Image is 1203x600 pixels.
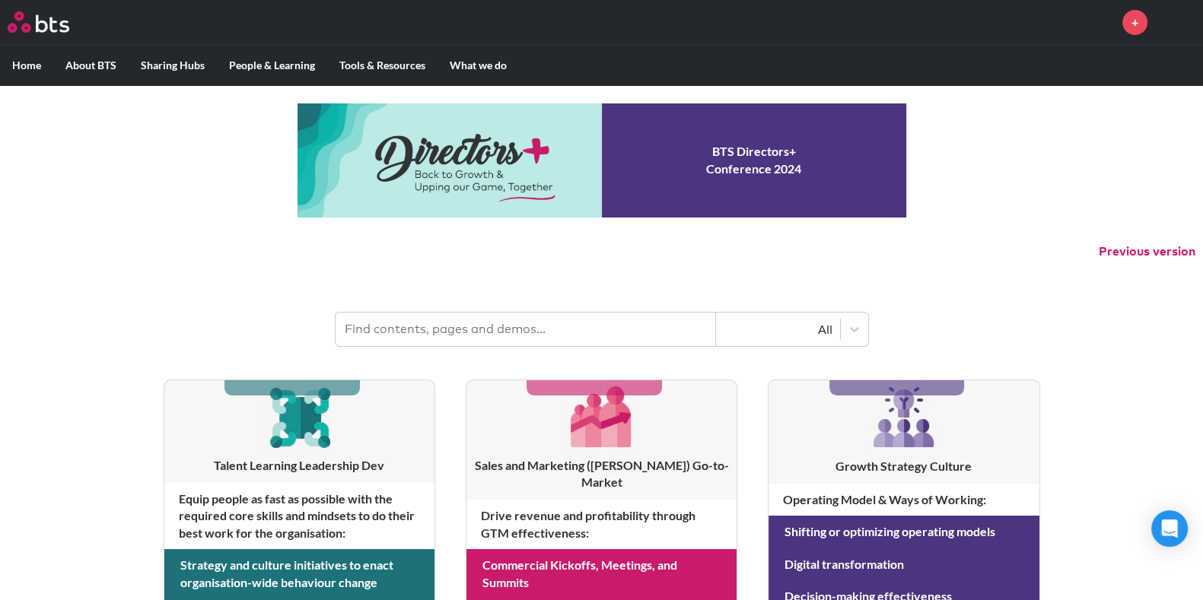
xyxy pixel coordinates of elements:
a: Go home [8,11,97,33]
a: Profile [1159,4,1195,40]
label: Tools & Resources [327,46,438,85]
img: [object Object] [867,380,940,453]
input: Find contents, pages and demos... [336,313,716,346]
img: [object Object] [565,380,638,452]
label: People & Learning [217,46,327,85]
h3: Sales and Marketing ([PERSON_NAME]) Go-to-Market [466,457,737,491]
h4: Equip people as fast as possible with the required core skills and mindsets to do their best work... [164,483,434,549]
img: BTS Logo [8,11,69,33]
img: [object Object] [263,380,336,452]
a: Conference 2024 [298,103,906,217]
div: All [724,321,832,338]
label: What we do [438,46,519,85]
h4: Drive revenue and profitability through GTM effectiveness : [466,500,737,549]
img: Ricardo Eisenmann [1159,4,1195,40]
label: About BTS [53,46,129,85]
label: Sharing Hubs [129,46,217,85]
div: Open Intercom Messenger [1151,510,1188,547]
h3: Talent Learning Leadership Dev [164,457,434,474]
a: + [1122,10,1147,35]
h4: Operating Model & Ways of Working : [769,484,1039,516]
button: Previous version [1099,243,1195,260]
h3: Growth Strategy Culture [769,458,1039,475]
